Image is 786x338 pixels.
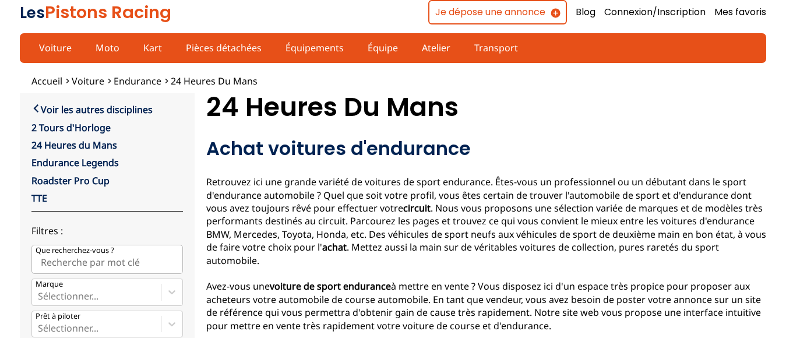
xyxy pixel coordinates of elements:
[178,38,269,58] a: Pièces détachées
[403,202,431,214] strong: circuit
[88,38,127,58] a: Moto
[31,102,153,116] a: Voir les autres disciplines
[36,245,114,256] p: Que recherchez-vous ?
[72,75,104,87] a: Voiture
[467,38,526,58] a: Transport
[114,75,161,87] a: Endurance
[322,241,347,254] strong: achat
[31,139,117,152] a: 24 Heures du Mans
[206,93,767,121] h1: 24 Heures du Mans
[38,291,40,301] input: MarqueSélectionner...
[604,6,706,19] a: Connexion/Inscription
[414,38,458,58] a: Atelier
[31,75,62,87] a: Accueil
[20,1,171,24] a: LesPistons Racing
[31,192,47,205] a: TTE
[31,224,183,237] p: Filtres :
[171,75,258,87] a: 24 Heures du Mans
[20,2,45,23] span: Les
[31,156,119,169] a: Endurance Legends
[31,38,79,58] a: Voiture
[206,137,767,160] h2: Achat voitures d'endurance
[36,279,63,290] p: Marque
[278,38,351,58] a: Équipements
[31,174,110,187] a: Roadster Pro Cup
[714,6,766,19] a: Mes favoris
[136,38,170,58] a: Kart
[31,245,183,274] input: Que recherchez-vous ?
[270,280,391,293] strong: voiture de sport endurance
[36,311,80,322] p: Prêt à piloter
[360,38,406,58] a: Équipe
[576,6,595,19] a: Blog
[31,121,111,134] a: 2 Tours d'Horloge
[38,323,40,333] input: Prêt à piloterSélectionner...
[206,175,767,332] p: Retrouvez ici une grande variété de voitures de sport endurance. Êtes-vous un professionnel ou un...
